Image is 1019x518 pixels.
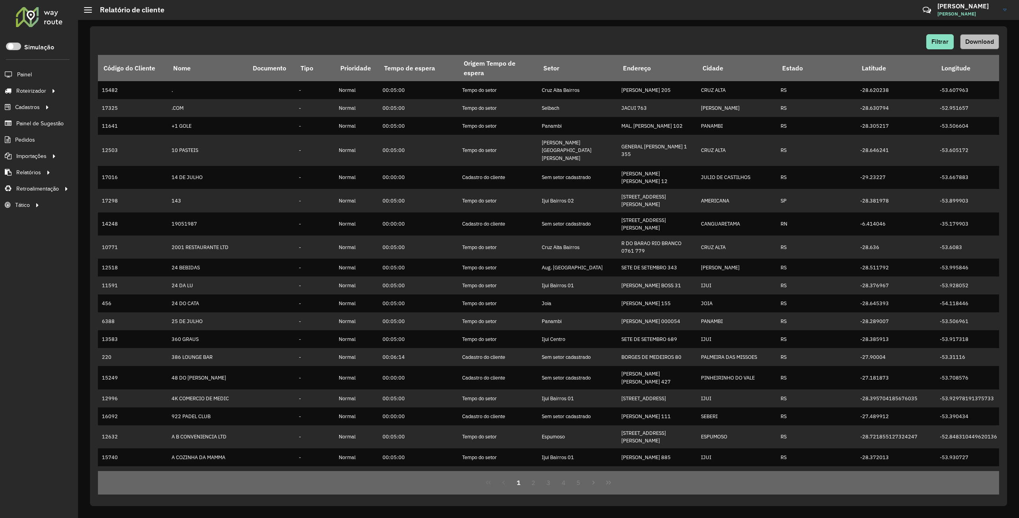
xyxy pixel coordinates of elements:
[777,466,856,484] td: RS
[538,259,617,277] td: Aug. [GEOGRAPHIC_DATA]
[295,117,335,135] td: -
[617,448,697,466] td: [PERSON_NAME] 885
[458,466,538,484] td: Tempo do setor
[379,389,458,407] td: 00:05:00
[936,312,1015,330] td: -53.506961
[98,166,168,189] td: 17016
[697,189,777,212] td: AMERICANA
[617,259,697,277] td: SETE DE SETEMBRO 343
[538,466,617,484] td: Ijui Bairros 01
[295,166,335,189] td: -
[335,135,379,166] td: Normal
[458,277,538,294] td: Tempo do setor
[777,99,856,117] td: RS
[777,117,856,135] td: RS
[458,212,538,236] td: Cadastro do cliente
[168,448,247,466] td: A COZINHA DA MAMMA
[697,117,777,135] td: PANAMBI
[98,259,168,277] td: 12518
[335,294,379,312] td: Normal
[379,81,458,99] td: 00:05:00
[98,312,168,330] td: 6388
[98,425,168,448] td: 12632
[697,312,777,330] td: PANAMBI
[98,294,168,312] td: 456
[526,475,541,490] button: 2
[856,81,936,99] td: -28.620238
[936,448,1015,466] td: -53.930727
[697,81,777,99] td: CRUZ ALTA
[379,294,458,312] td: 00:05:00
[856,277,936,294] td: -28.376967
[379,135,458,166] td: 00:05:00
[856,294,936,312] td: -28.645393
[856,212,936,236] td: -6.414046
[335,212,379,236] td: Normal
[168,212,247,236] td: 19051987
[617,189,697,212] td: [STREET_ADDRESS][PERSON_NAME]
[98,466,168,484] td: 14912
[617,55,697,81] th: Endereço
[98,189,168,212] td: 17298
[98,55,168,81] th: Código do Cliente
[697,236,777,259] td: CRUZ ALTA
[168,389,247,407] td: 4K COMERCIO DE MEDIC
[168,189,247,212] td: 143
[538,117,617,135] td: Panambi
[295,348,335,366] td: -
[617,366,697,389] td: [PERSON_NAME] [PERSON_NAME] 427
[617,277,697,294] td: [PERSON_NAME] BOSS 31
[379,259,458,277] td: 00:05:00
[98,81,168,99] td: 15482
[856,135,936,166] td: -28.646241
[15,103,40,111] span: Cadastros
[697,166,777,189] td: JULIO DE CASTILHOS
[936,366,1015,389] td: -53.708576
[98,277,168,294] td: 11591
[511,475,526,490] button: 1
[295,277,335,294] td: -
[538,330,617,348] td: Ijui Centro
[168,366,247,389] td: 48 DO [PERSON_NAME]
[295,212,335,236] td: -
[295,330,335,348] td: -
[458,348,538,366] td: Cadastro do cliente
[697,277,777,294] td: IJUI
[856,330,936,348] td: -28.385913
[92,6,164,14] h2: Relatório de cliente
[168,236,247,259] td: 2001 RESTAURANTE LTD
[697,55,777,81] th: Cidade
[617,330,697,348] td: SETE DE SETEMBRO 689
[777,448,856,466] td: RS
[458,330,538,348] td: Tempo do setor
[617,236,697,259] td: R DO BARAO RIO BRANCO 0761 779
[918,2,935,19] a: Contato Rápido
[98,330,168,348] td: 13583
[168,330,247,348] td: 360 GRAUS
[98,407,168,425] td: 16092
[617,81,697,99] td: [PERSON_NAME] 205
[335,466,379,484] td: Normal
[777,277,856,294] td: RS
[936,99,1015,117] td: -52.951657
[335,348,379,366] td: Normal
[16,168,41,177] span: Relatórios
[295,389,335,407] td: -
[295,407,335,425] td: -
[856,312,936,330] td: -28.289007
[697,366,777,389] td: PINHEIRINHO DO VALE
[168,99,247,117] td: .COM
[856,99,936,117] td: -28.630794
[335,236,379,259] td: Normal
[697,425,777,448] td: ESPUMOSO
[98,348,168,366] td: 220
[538,407,617,425] td: Sem setor cadastrado
[335,312,379,330] td: Normal
[98,389,168,407] td: 12996
[458,294,538,312] td: Tempo do setor
[538,389,617,407] td: Ijui Bairros 01
[617,117,697,135] td: MAL. [PERSON_NAME] 102
[617,294,697,312] td: [PERSON_NAME] 155
[458,81,538,99] td: Tempo do setor
[538,99,617,117] td: Selbach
